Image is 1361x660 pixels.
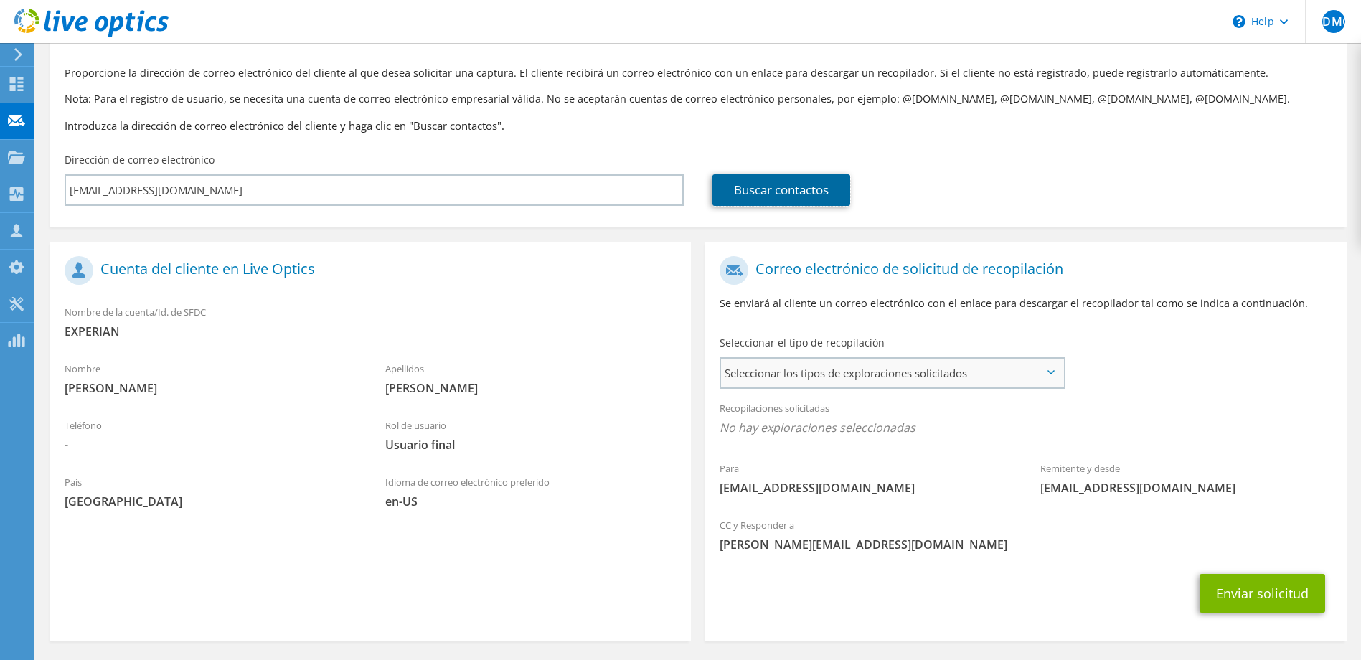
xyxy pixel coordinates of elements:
span: [EMAIL_ADDRESS][DOMAIN_NAME] [720,480,1012,496]
p: Proporcione la dirección de correo electrónico del cliente al que desea solicitar una captura. El... [65,65,1332,81]
p: Nota: Para el registro de usuario, se necesita una cuenta de correo electrónico empresarial válid... [65,91,1332,107]
span: [PERSON_NAME] [385,380,677,396]
span: [GEOGRAPHIC_DATA] [65,494,357,509]
label: Seleccionar el tipo de recopilación [720,336,885,350]
label: Dirección de correo electrónico [65,153,215,167]
span: EXPERIAN [65,324,677,339]
button: Enviar solicitud [1200,574,1325,613]
h1: Cuenta del cliente en Live Optics [65,256,669,285]
div: País [50,467,371,517]
div: Nombre [50,354,371,403]
div: Nombre de la cuenta/Id. de SFDC [50,297,691,346]
h3: Introduzca la dirección de correo electrónico del cliente y haga clic en "Buscar contactos". [65,118,1332,133]
div: Apellidos [371,354,692,403]
div: Idioma de correo electrónico preferido [371,467,692,517]
div: CC y Responder a [705,510,1346,560]
div: Teléfono [50,410,371,460]
div: Remitente y desde [1026,453,1347,503]
span: Seleccionar los tipos de exploraciones solicitados [721,359,1063,387]
span: Usuario final [385,437,677,453]
svg: \n [1233,15,1245,28]
p: Se enviará al cliente un correo electrónico con el enlace para descargar el recopilador tal como ... [720,296,1332,311]
span: en-US [385,494,677,509]
div: Recopilaciones solicitadas [705,393,1346,446]
a: Buscar contactos [712,174,850,206]
div: Rol de usuario [371,410,692,460]
span: [PERSON_NAME] [65,380,357,396]
span: No hay exploraciones seleccionadas [720,420,1332,435]
h1: Correo electrónico de solicitud de recopilación [720,256,1324,285]
span: - [65,437,357,453]
span: [PERSON_NAME][EMAIL_ADDRESS][DOMAIN_NAME] [720,537,1332,552]
span: EDMG [1322,10,1345,33]
span: [EMAIL_ADDRESS][DOMAIN_NAME] [1040,480,1332,496]
div: Para [705,453,1026,503]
